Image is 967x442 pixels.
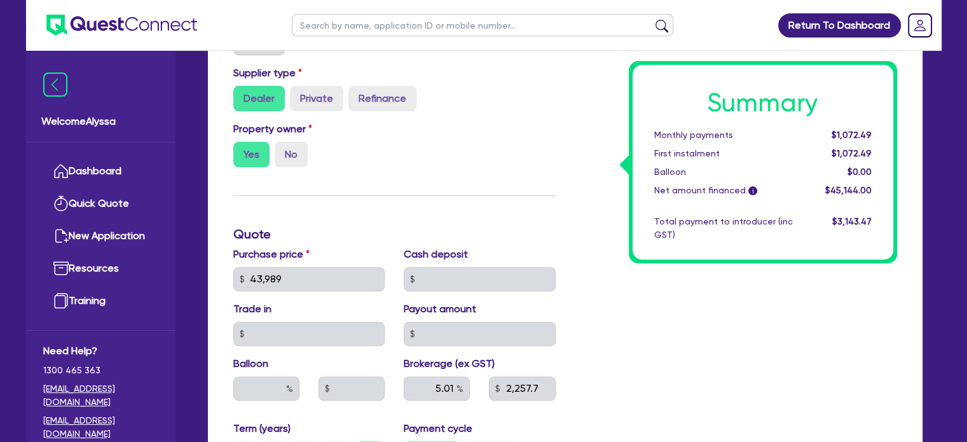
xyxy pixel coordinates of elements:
[53,293,69,308] img: training
[233,226,556,242] h3: Quote
[645,165,802,179] div: Balloon
[233,247,310,262] label: Purchase price
[46,15,197,36] img: quest-connect-logo-blue
[275,142,308,167] label: No
[825,185,871,195] span: $45,144.00
[903,9,936,42] a: Dropdown toggle
[847,167,871,177] span: $0.00
[233,301,271,317] label: Trade in
[233,421,291,436] label: Term (years)
[348,86,416,111] label: Refinance
[645,184,802,197] div: Net amount financed
[832,216,871,226] span: $3,143.47
[292,14,673,36] input: Search by name, application ID or mobile number...
[233,356,268,371] label: Balloon
[778,13,901,38] a: Return To Dashboard
[645,147,802,160] div: First instalment
[43,285,158,317] a: Training
[645,215,802,242] div: Total payment to introducer (inc GST)
[53,228,69,244] img: new-application
[233,142,270,167] label: Yes
[831,130,871,140] span: $1,072.49
[53,196,69,211] img: quick-quote
[233,121,312,137] label: Property owner
[654,88,872,118] h1: Summary
[233,86,285,111] label: Dealer
[43,414,158,441] a: [EMAIL_ADDRESS][DOMAIN_NAME]
[43,73,67,97] img: icon-menu-close
[43,252,158,285] a: Resources
[645,128,802,142] div: Monthly payments
[43,343,158,359] span: Need Help?
[41,114,160,129] span: Welcome Alyssa
[43,155,158,188] a: Dashboard
[43,364,158,377] span: 1300 465 363
[43,188,158,220] a: Quick Quote
[404,247,468,262] label: Cash deposit
[831,148,871,158] span: $1,072.49
[233,66,302,81] label: Supplier type
[748,187,757,196] span: i
[404,301,476,317] label: Payout amount
[53,261,69,276] img: resources
[43,382,158,409] a: [EMAIL_ADDRESS][DOMAIN_NAME]
[290,86,343,111] label: Private
[43,220,158,252] a: New Application
[404,356,495,371] label: Brokerage (ex GST)
[404,421,472,436] label: Payment cycle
